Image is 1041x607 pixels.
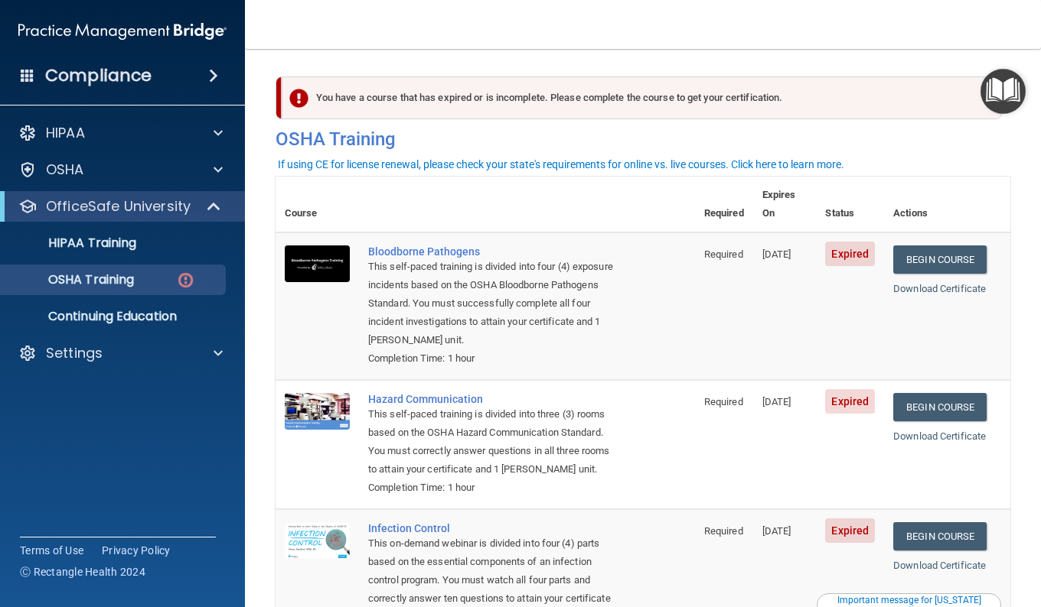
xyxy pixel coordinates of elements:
a: Download Certificate [893,430,986,442]
div: Completion Time: 1 hour [368,479,618,497]
th: Required [695,177,753,232]
h4: Compliance [45,65,152,86]
span: Expired [825,518,875,543]
a: Settings [18,344,223,362]
a: Download Certificate [893,283,986,294]
a: Begin Course [893,393,987,421]
a: Privacy Policy [102,543,171,558]
div: You have a course that has expired or is incomplete. Please complete the course to get your certi... [282,76,1002,119]
div: Completion Time: 1 hour [368,349,618,368]
a: Bloodborne Pathogens [368,245,618,258]
span: Ⓒ Rectangle Health 2024 [20,564,145,579]
span: [DATE] [762,248,791,260]
img: PMB logo [18,16,227,47]
p: Continuing Education [10,309,219,324]
span: Required [704,248,743,260]
a: OSHA [18,161,223,179]
th: Status [816,177,884,232]
span: Required [704,525,743,537]
p: Settings [46,344,103,362]
button: Open Resource Center [981,69,1026,114]
a: Infection Control [368,522,618,534]
div: This self-paced training is divided into three (3) rooms based on the OSHA Hazard Communication S... [368,405,618,479]
a: Hazard Communication [368,393,618,405]
div: If using CE for license renewal, please check your state's requirements for online vs. live cours... [278,159,844,170]
span: Required [704,396,743,407]
p: HIPAA [46,124,85,142]
a: HIPAA [18,124,223,142]
th: Actions [884,177,1010,232]
th: Course [276,177,359,232]
p: OSHA Training [10,272,134,287]
a: Begin Course [893,245,987,274]
a: Terms of Use [20,543,83,558]
p: HIPAA Training [10,235,136,251]
span: [DATE] [762,525,791,537]
img: exclamation-circle-solid-danger.72ef9ffc.png [289,89,308,108]
div: This self-paced training is divided into four (4) exposure incidents based on the OSHA Bloodborne... [368,258,618,349]
a: OfficeSafe University [18,197,222,216]
h4: OSHA Training [276,128,1010,150]
img: danger-circle.6113f641.png [176,271,195,290]
p: OSHA [46,161,84,179]
a: Download Certificate [893,560,986,571]
button: If using CE for license renewal, please check your state's requirements for online vs. live cours... [276,157,847,172]
p: OfficeSafe University [46,197,191,216]
th: Expires On [753,177,817,232]
span: [DATE] [762,396,791,407]
span: Expired [825,389,875,414]
span: Expired [825,242,875,266]
a: Begin Course [893,522,987,550]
